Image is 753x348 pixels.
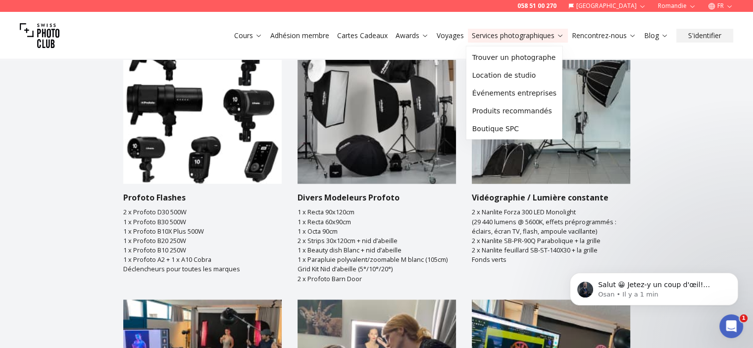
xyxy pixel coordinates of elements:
h3: Vidéographie / Lumière constante [472,192,630,203]
a: Trouver un photographe [468,49,560,66]
a: 058 51 00 270 [517,2,556,10]
button: Cartes Cadeaux [333,29,392,43]
img: Divers Modeleurs Profoto [298,25,456,184]
a: Produits recommandés [468,102,560,120]
div: 2 x Nanlite Forza 300 LED Monolight (29 440 lumens @ 5600K, effets préprogrammés : éclairs, écran... [472,207,630,264]
a: Boutique SPC [468,120,560,138]
a: Blog [644,31,668,41]
iframe: Intercom notifications message [555,252,753,321]
button: Rencontrez-nous [568,29,640,43]
div: 2 x Profoto D30 500W 1 x Profoto B30 500W 1 x Profoto B10X Plus 500W 1 x Profoto B20 250W 1 x Pro... [123,207,282,274]
a: Adhésion membre [270,31,329,41]
button: Adhésion membre [266,29,333,43]
a: Awards [396,31,429,41]
h3: Profoto Flashes [123,192,282,203]
h3: Divers Modeleurs Profoto [298,192,456,203]
button: Blog [640,29,672,43]
button: Voyages [433,29,468,43]
img: Swiss photo club [20,16,59,55]
img: Profoto Flashes [123,25,282,184]
a: Événements entreprises [468,84,560,102]
button: S'identifier [676,29,733,43]
a: Rencontrez-nous [572,31,636,41]
a: Location de studio [468,66,560,84]
a: Cours [234,31,262,41]
iframe: Intercom live chat [719,314,743,338]
button: Awards [392,29,433,43]
button: Cours [230,29,266,43]
a: Cartes Cadeaux [337,31,388,41]
span: 1 [740,314,748,322]
button: Services photographiques [468,29,568,43]
a: Voyages [437,31,464,41]
div: 1 x Recta 90x120cm 1 x Recta 60x90cm 1 x Octa 90cm 2 x Strips 30x120cm + nid d’abeille 1 x Beauty... [298,207,456,284]
a: Services photographiques [472,31,564,41]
